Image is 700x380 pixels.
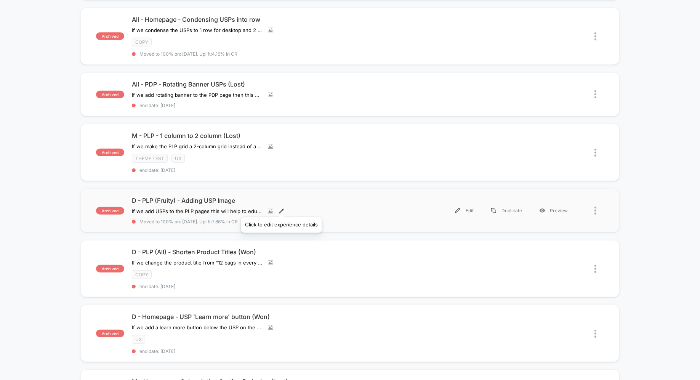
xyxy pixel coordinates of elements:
[171,154,185,163] span: UX
[132,38,152,46] span: Copy
[132,103,349,108] span: end date: [DATE]
[132,324,262,330] span: If we add a learn more button below the USP on the homepage we will see an increase in Ingredient...
[132,197,349,204] span: D - PLP (Fruity) - Adding USP Image
[132,270,152,279] span: Copy
[132,248,349,256] span: D - PLP (All) - Shorten Product Titles (Won)
[96,32,124,40] span: archived
[96,207,124,215] span: archived
[594,207,596,215] img: close
[594,265,596,273] img: close
[594,32,596,40] img: close
[132,335,145,344] span: UX
[132,80,349,88] span: All - PDP - Rotating Banner USPs (Lost)
[139,219,238,224] span: Moved to 100% on: [DATE] . Uplift: 7.86% in CR
[132,313,349,321] span: D - Homepage - USP 'Learn more' button (Won)
[594,90,596,98] img: close
[132,132,349,139] span: M - PLP - 1 column to 2 column (Lost)
[132,154,168,163] span: Theme Test
[132,208,262,214] span: If we add USPs to the PLP pages this will help to educate users who are landing on the collection...
[96,149,124,156] span: archived
[132,167,349,173] span: end date: [DATE]
[132,348,349,354] span: end date: [DATE]
[139,51,237,57] span: Moved to 100% on: [DATE] . Uplift: 4.16% in CR
[96,330,124,337] span: archived
[132,16,349,23] span: All - Homepage - Condensing USPs into row
[132,143,262,149] span: If we make the PLP grid a 2-column grid instead of a 1 then users will be able to find the produc...
[447,202,482,219] div: Edit
[594,330,596,338] img: close
[132,27,262,33] span: If we condense the USPs to 1 row for desktop and 2 for mobile this will help condense the page de...
[482,202,531,219] div: Duplicate
[491,208,496,213] img: menu
[132,284,349,289] span: end date: [DATE]
[132,260,262,266] span: If we change the product title from "12 bags in every box" to "12 pack" this will be more suitabl...
[594,149,596,157] img: close
[132,92,262,98] span: If we add rotating banner to the PDP page then this will help increase awareness of the USPs lead...
[455,208,460,213] img: menu
[531,202,577,219] div: Preview
[96,265,124,273] span: archived
[96,91,124,98] span: archived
